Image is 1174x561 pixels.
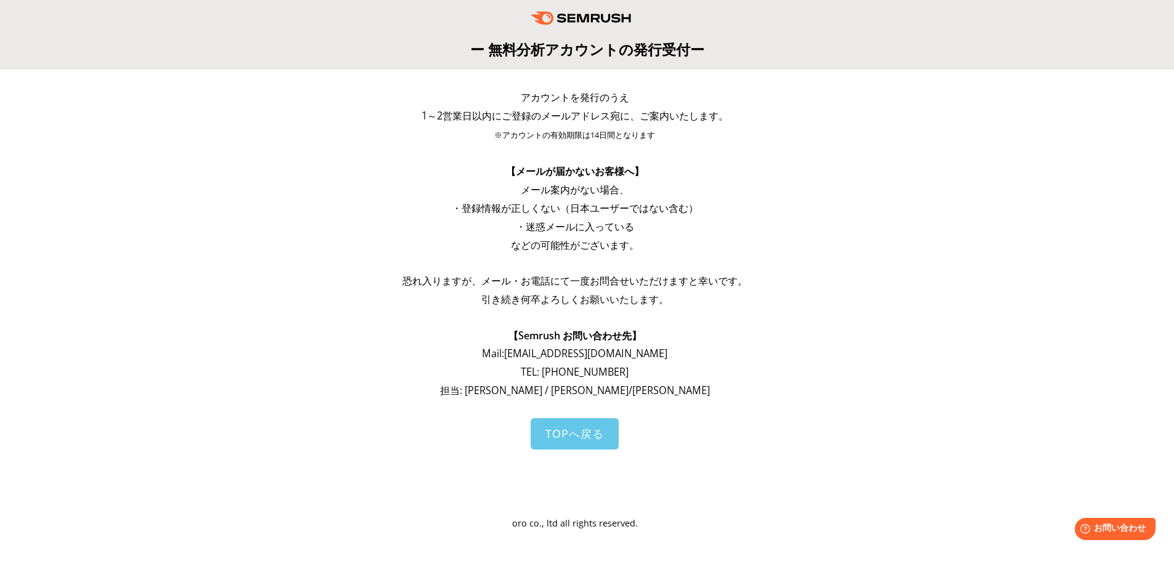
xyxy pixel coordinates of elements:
span: 【Semrush お問い合わせ先】 [508,329,642,342]
span: Mail: [EMAIL_ADDRESS][DOMAIN_NAME] [482,347,667,360]
span: アカウントを発行のうえ [521,91,629,104]
span: TOPへ戻る [545,426,604,441]
span: メール案内がない場合、 [521,183,629,196]
span: ・登録情報が正しくない（日本ユーザーではない含む） [452,201,698,215]
span: 恐れ入りますが、メール・お電話にて一度お問合せいただけますと幸いです。 [402,274,748,288]
span: TEL: [PHONE_NUMBER] [521,365,629,379]
span: 1～2営業日以内にご登録のメールアドレス宛に、ご案内いたします。 [422,109,728,123]
a: TOPへ戻る [531,418,619,450]
span: などの可能性がございます。 [511,238,639,252]
span: ・迷惑メールに入っている [516,220,634,233]
span: ※アカウントの有効期限は14日間となります [494,130,655,140]
span: 担当: [PERSON_NAME] / [PERSON_NAME]/[PERSON_NAME] [440,384,710,397]
span: 引き続き何卒よろしくお願いいたします。 [481,293,669,306]
span: ー 無料分析アカウントの発行受付ー [470,39,704,59]
span: oro co., ltd all rights reserved. [512,517,638,529]
iframe: Help widget launcher [1064,513,1160,547]
span: 【メールが届かないお客様へ】 [506,164,644,178]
